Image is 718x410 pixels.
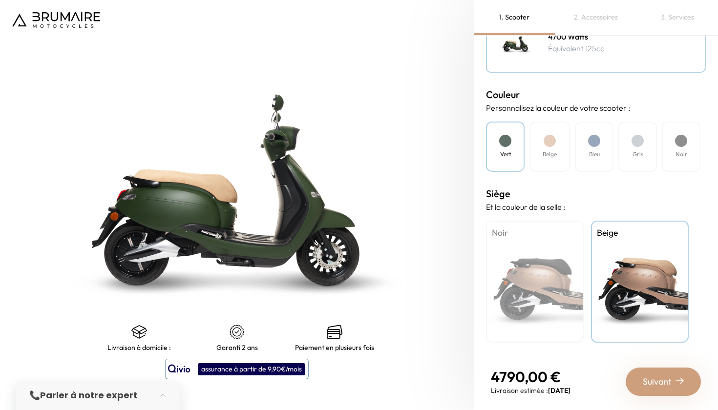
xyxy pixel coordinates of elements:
[131,324,147,340] img: shipping.png
[676,150,687,159] h4: Noir
[500,150,511,159] h4: Vert
[327,324,342,340] img: credit-cards.png
[486,102,706,114] p: Personnalisez la couleur de votre scooter :
[543,150,557,159] h4: Beige
[491,368,570,386] p: 4790,00 €
[486,201,706,213] p: Et la couleur de la selle :
[548,386,570,395] span: [DATE]
[548,31,604,42] h4: 4700 Watts
[12,12,100,28] img: Logo de Brumaire
[198,363,305,375] div: assurance à partir de 9,90€/mois
[492,226,578,239] h4: Noir
[229,324,245,340] img: certificat-de-garantie.png
[295,344,374,351] p: Paiement en plusieurs fois
[165,359,309,379] button: assurance à partir de 9,90€/mois
[486,87,706,102] h3: Couleur
[486,186,706,201] h3: Siège
[216,344,258,351] p: Garanti 2 ans
[597,226,683,239] h4: Beige
[676,377,684,385] img: right-arrow-2.png
[548,42,604,54] p: Équivalent 125cc
[491,386,570,395] p: Livraison estimée :
[589,150,600,159] h4: Bleu
[492,18,541,67] img: Scooter
[168,363,190,375] img: logo qivio
[633,150,643,159] h4: Gris
[107,344,171,351] p: Livraison à domicile :
[643,375,672,389] span: Suivant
